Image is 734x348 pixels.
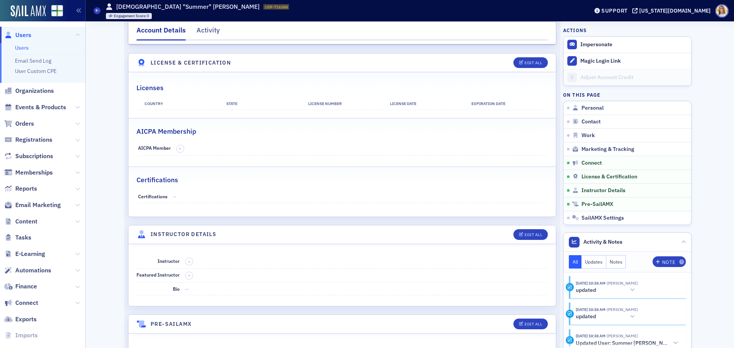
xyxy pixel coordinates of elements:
[4,136,52,144] a: Registrations
[525,322,542,326] div: Edit All
[566,310,574,318] div: Update
[632,8,713,13] button: [US_STATE][DOMAIN_NAME]
[138,193,167,199] span: Certifications
[4,120,34,128] a: Orders
[15,87,54,95] span: Organizations
[265,4,288,10] span: USR-716588
[4,250,45,258] a: E-Learning
[525,233,542,237] div: Edit All
[606,333,638,338] span: Bethany Booth
[581,132,595,139] span: Work
[158,258,180,264] span: Instructor
[116,3,260,11] h1: [DEMOGRAPHIC_DATA] "Summer" [PERSON_NAME]
[15,168,53,177] span: Memberships
[662,260,675,264] div: Note
[136,25,186,40] div: Account Details
[15,136,52,144] span: Registrations
[601,7,628,14] div: Support
[15,44,29,51] a: Users
[136,83,164,93] h2: Licenses
[4,152,53,160] a: Subscriptions
[4,315,37,324] a: Exports
[301,98,383,110] th: License Number
[15,217,37,226] span: Content
[4,103,66,112] a: Events & Products
[563,91,692,98] h4: On this page
[188,273,190,278] span: –
[4,201,61,209] a: Email Marketing
[11,5,46,18] img: SailAMX
[715,4,729,18] span: Profile
[4,266,51,275] a: Automations
[576,333,606,338] time: 9/29/2025 10:38 AM
[15,68,57,74] a: User Custom CPE
[576,280,606,286] time: 9/29/2025 10:38 AM
[4,31,31,39] a: Users
[563,27,587,34] h4: Actions
[220,98,302,110] th: State
[136,272,180,278] span: Featured Instructor
[185,286,189,292] span: —
[15,250,45,258] span: E-Learning
[106,13,152,19] div: Engagement Score: 0
[151,59,231,67] h4: License & Certification
[563,53,691,69] button: Magic Login Link
[15,282,37,291] span: Finance
[576,286,638,294] button: updated
[566,283,574,291] div: Update
[114,14,149,18] div: 0
[15,103,66,112] span: Events & Products
[151,320,192,328] h4: Pre-SailAMX
[4,282,37,291] a: Finance
[580,41,612,48] button: Impersonate
[15,57,51,64] a: Email Send Log
[173,193,177,199] span: —
[576,287,596,294] h5: updated
[15,201,61,209] span: Email Marketing
[606,307,638,312] span: Bethany Booth
[15,331,38,340] span: Imports
[513,319,548,329] button: Edit All
[46,5,63,18] a: View Homepage
[580,58,687,65] div: Magic Login Link
[15,299,38,307] span: Connect
[563,69,691,86] a: Adjust Account Credit
[136,175,178,185] h2: Certifications
[15,315,37,324] span: Exports
[15,233,31,242] span: Tasks
[581,201,613,208] span: Pre-SailAMX
[4,217,37,226] a: Content
[465,98,547,110] th: Expiration Date
[196,25,220,39] div: Activity
[51,5,63,17] img: SailAMX
[576,313,638,321] button: updated
[583,238,622,246] span: Activity & Notes
[513,57,548,68] button: Edit All
[151,230,216,238] h4: Instructor Details
[566,336,574,344] div: Activity
[576,340,668,347] h5: Updated User: Summer [PERSON_NAME]
[581,146,634,153] span: Marketing & Tracking
[4,87,54,95] a: Organizations
[513,229,548,240] button: Edit All
[136,126,196,136] h2: AICPA Membership
[15,266,51,275] span: Automations
[4,168,53,177] a: Memberships
[639,7,711,14] div: [US_STATE][DOMAIN_NAME]
[4,331,38,340] a: Imports
[4,299,38,307] a: Connect
[576,339,680,347] button: Updated User: Summer [PERSON_NAME]
[173,286,180,292] span: Bio
[525,61,542,65] div: Edit All
[581,105,604,112] span: Personal
[581,173,637,180] span: License & Certification
[4,233,31,242] a: Tasks
[576,307,606,312] time: 9/29/2025 10:38 AM
[138,98,220,110] th: Country
[580,74,687,81] div: Adjust Account Credit
[15,152,53,160] span: Subscriptions
[581,160,602,167] span: Connect
[4,185,37,193] a: Reports
[383,98,465,110] th: License Date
